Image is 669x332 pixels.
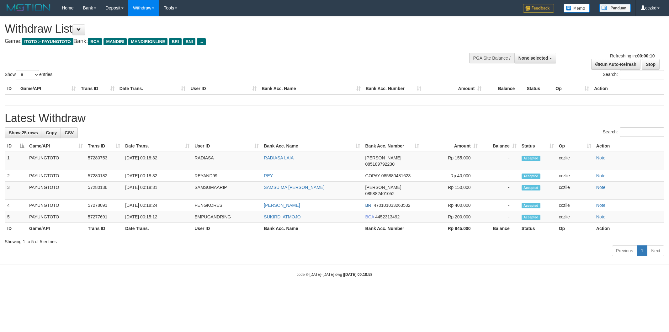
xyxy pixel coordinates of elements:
div: PGA Site Balance / [469,53,514,63]
th: Status [519,223,556,234]
th: Game/API [27,223,85,234]
th: Action [592,83,664,94]
a: SAMSU MA [PERSON_NAME] [264,185,324,190]
span: BRI [365,203,372,208]
span: Copy 4452313492 to clipboard [375,214,400,219]
th: Amount: activate to sort column ascending [422,140,480,152]
th: Status [524,83,553,94]
td: 57277691 [85,211,123,223]
td: REYAND99 [192,170,261,182]
td: 4 [5,200,27,211]
a: [PERSON_NAME] [264,203,300,208]
span: Accepted [522,203,540,208]
th: Balance: activate to sort column ascending [480,140,519,152]
span: BCA [365,214,374,219]
td: PAYUNGTOTO [27,182,85,200]
td: [DATE] 00:18:32 [123,170,192,182]
td: [DATE] 00:18:32 [123,152,192,170]
th: ID: activate to sort column descending [5,140,27,152]
label: Show entries [5,70,52,79]
td: PAYUNGTOTO [27,152,85,170]
a: Note [596,203,606,208]
td: 5 [5,211,27,223]
span: ... [197,38,205,45]
a: Run Auto-Refresh [591,59,640,70]
th: User ID [188,83,259,94]
td: cczlie [556,182,594,200]
button: None selected [514,53,556,63]
h1: Latest Withdraw [5,112,664,125]
th: Amount [424,83,484,94]
td: [DATE] 00:18:31 [123,182,192,200]
td: 57278091 [85,200,123,211]
th: Bank Acc. Number [363,223,421,234]
td: [DATE] 00:15:12 [123,211,192,223]
span: Refreshing in: [610,53,655,58]
a: 1 [637,245,647,256]
img: panduan.png [599,4,631,12]
th: Op: activate to sort column ascending [556,140,594,152]
a: Copy [42,127,61,138]
th: Bank Acc. Number: activate to sort column ascending [363,140,421,152]
td: cczlie [556,211,594,223]
th: User ID [192,223,261,234]
th: User ID: activate to sort column ascending [192,140,261,152]
select: Showentries [16,70,39,79]
th: Game/API: activate to sort column ascending [27,140,85,152]
a: SUKIRDI ATMOJO [264,214,300,219]
td: Rp 400,000 [422,200,480,211]
a: Next [647,245,664,256]
td: - [480,200,519,211]
th: Action [594,223,664,234]
td: PAYUNGTOTO [27,211,85,223]
td: [DATE] 00:18:24 [123,200,192,211]
th: Date Trans. [123,223,192,234]
th: Game/API [18,83,78,94]
span: MANDIRI [104,38,127,45]
th: Bank Acc. Name [259,83,363,94]
span: Copy 470101033263532 to clipboard [374,203,411,208]
td: 57280753 [85,152,123,170]
a: CSV [61,127,78,138]
img: Feedback.jpg [523,4,554,13]
th: Action [594,140,664,152]
td: cczlie [556,152,594,170]
span: CSV [65,130,74,135]
a: REY [264,173,273,178]
td: 1 [5,152,27,170]
td: Rp 150,000 [422,182,480,200]
td: cczlie [556,170,594,182]
input: Search: [620,127,664,137]
img: Button%20Memo.svg [564,4,590,13]
th: Balance [480,223,519,234]
span: Copy 085880481623 to clipboard [381,173,411,178]
span: [PERSON_NAME] [365,155,401,160]
label: Search: [603,70,664,79]
a: Note [596,185,606,190]
a: Stop [642,59,660,70]
th: ID [5,83,18,94]
td: SAMSUMAARIP [192,182,261,200]
th: Date Trans.: activate to sort column ascending [123,140,192,152]
h4: Game: Bank: [5,38,440,45]
a: Note [596,173,606,178]
span: BNI [183,38,195,45]
span: Accepted [522,174,540,179]
label: Search: [603,127,664,137]
a: RADIASA LAIA [264,155,294,160]
th: Trans ID [85,223,123,234]
td: RADIASA [192,152,261,170]
td: 57280136 [85,182,123,200]
span: MANDIRIONLINE [128,38,167,45]
th: Bank Acc. Name: activate to sort column ascending [261,140,363,152]
th: Rp 945.000 [422,223,480,234]
span: Copy 085189792230 to clipboard [365,162,394,167]
td: PAYUNGTOTO [27,170,85,182]
th: Balance [484,83,524,94]
span: Accepted [522,215,540,220]
span: None selected [518,56,548,61]
input: Search: [620,70,664,79]
td: - [480,170,519,182]
td: - [480,152,519,170]
a: Previous [612,245,637,256]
